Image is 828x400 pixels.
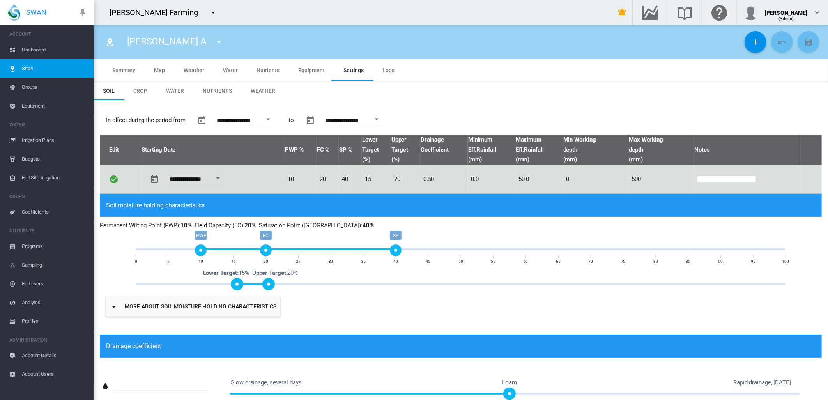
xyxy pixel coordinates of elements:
[112,67,135,73] span: Summary
[751,37,760,47] md-icon: icon-plus
[9,190,87,203] span: CROPS
[22,203,87,221] span: Coefficients
[26,7,46,17] span: SWAN
[22,312,87,331] span: Profiles
[22,97,87,115] span: Equipment
[259,222,361,229] span: Saturation Point ([GEOGRAPHIC_DATA])
[260,231,272,240] div: FC
[184,67,204,73] span: Weather
[325,118,380,126] input: Enter Date
[22,168,87,187] span: Edit Site Irrigation
[812,8,822,17] md-icon: icon-chevron-down
[22,293,87,312] span: Analytes
[695,145,801,155] span: Notes
[110,7,205,18] div: [PERSON_NAME] Farming
[251,88,275,94] span: Weather
[101,382,110,391] md-icon: Drainage coefficient
[288,115,294,126] span: to
[391,165,420,194] td: 20
[100,222,179,229] span: Permanent Wilting Point (PWP)
[283,258,314,265] div: 25
[203,88,232,94] span: Nutrients
[745,31,766,53] button: Add New Setting
[743,5,759,20] img: profile.jpg
[640,258,671,265] div: 80
[298,67,325,73] span: Equipment
[563,165,629,194] td: 0
[515,165,563,194] td: 50.0
[9,28,87,41] span: ACCOUNT
[501,377,518,388] span: Loam
[563,135,602,165] span: Min Working depth (mm)
[22,256,87,274] span: Sampling
[106,202,205,209] span: Soil moisture holding characteristics
[106,342,161,350] span: Drainage coefficient
[543,258,573,265] div: 65
[166,88,184,94] span: Water
[22,274,87,293] span: Fertilisers
[109,145,138,155] span: Edit
[614,5,630,20] button: icon-bell-ring
[217,118,271,126] input: Enter Date
[105,37,115,47] md-icon: icon-map-marker-radius
[771,31,793,53] button: Cancel Changes
[214,37,223,47] md-icon: icon-menu-down
[211,171,225,185] button: Open calendar
[133,88,148,94] span: Crop
[617,8,627,17] md-icon: icon-bell-ring
[317,165,339,194] td: 20
[285,145,316,155] span: Permanent Wilting Point
[445,258,476,265] div: 50
[420,165,468,194] td: 0.50
[339,165,362,194] td: 40
[380,258,411,265] div: 40
[303,113,318,128] button: md-calendar
[628,165,694,194] td: 500
[363,222,374,229] b: 40%
[195,231,207,240] div: PWP
[120,258,151,265] div: 0
[9,119,87,131] span: WATER
[798,31,819,53] button: Save Changes
[169,176,221,184] input: Enter Date
[211,34,226,50] button: icon-menu-down
[250,258,281,265] div: 20
[153,258,184,265] div: 5
[478,258,509,265] div: 55
[317,145,338,155] span: Field Capacity
[315,258,346,265] div: 30
[106,115,186,126] span: In effect during the period from
[209,8,218,17] md-icon: icon-menu-down
[78,8,87,17] md-icon: icon-pin
[22,150,87,168] span: Budgets
[100,222,375,229] span: : : :
[261,112,275,126] button: Open calendar
[348,258,379,265] div: 35
[202,268,299,279] span: 15% - 20%
[142,145,284,155] span: Starting Date
[510,258,541,265] div: 60
[765,6,808,14] div: [PERSON_NAME]
[154,67,165,73] span: Map
[629,135,668,165] span: Max Working depth (mm)
[391,135,420,165] span: Upper Target (%)
[245,222,256,229] b: 20%
[339,145,361,155] span: Saturation Point
[9,334,87,346] span: ADMINISTRATION
[180,222,192,229] b: 10%
[777,37,787,47] md-icon: icon-undo
[804,37,813,47] md-icon: icon-content-save
[382,67,395,73] span: Logs
[186,258,216,265] div: 10
[673,258,704,265] div: 85
[8,4,20,21] img: SWAN-Landscape-Logo-Colour-drop.png
[468,135,515,165] span: Minimum Eff.Rainfall (mm)
[770,258,801,265] div: 100
[230,377,303,388] span: Slow drainage, several days
[640,8,659,17] md-icon: Go to the Data Hub
[205,5,221,20] button: icon-menu-down
[194,113,210,128] button: md-calendar
[390,231,402,240] div: SP
[362,165,391,194] td: 15
[421,135,467,165] span: Drainage Coefficient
